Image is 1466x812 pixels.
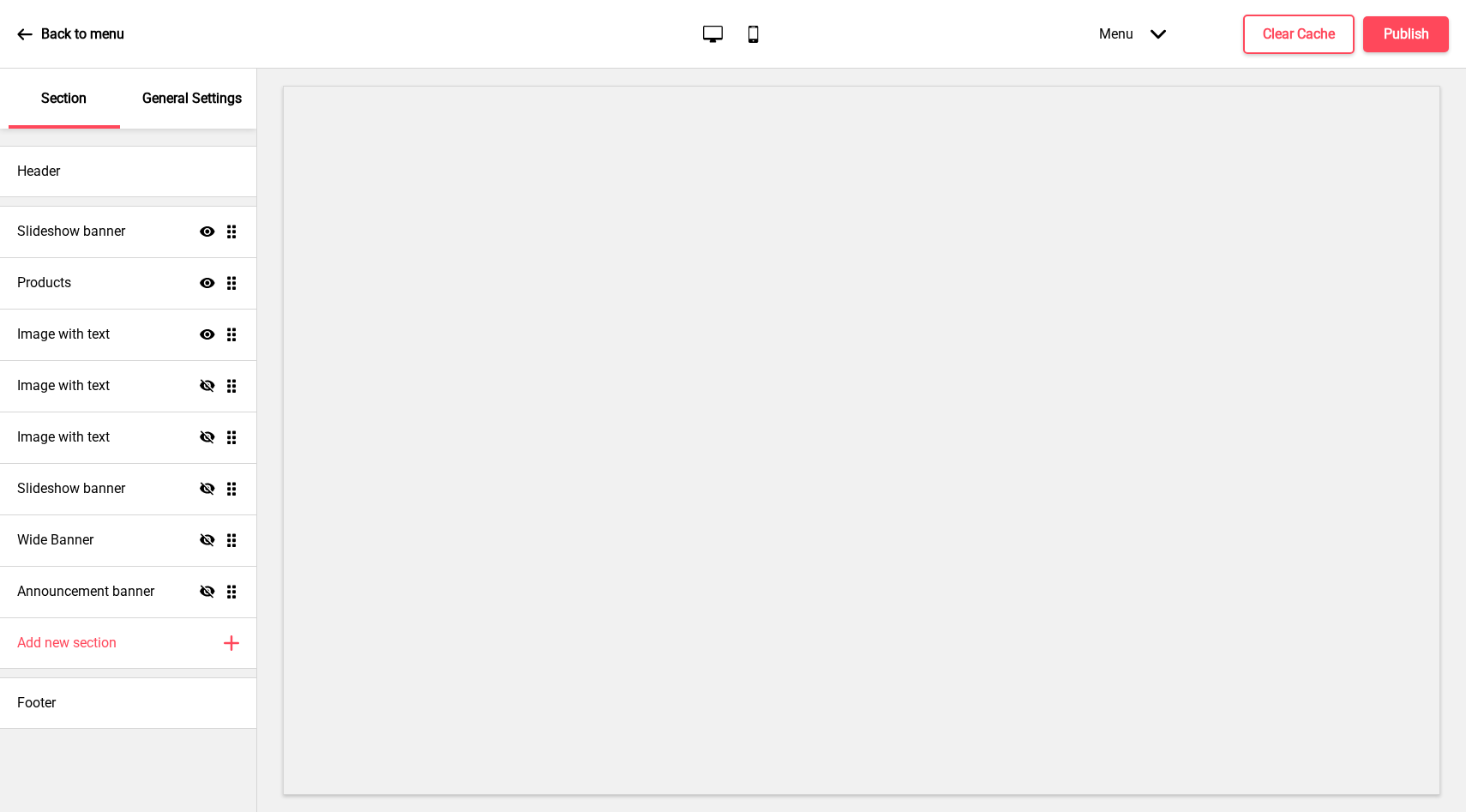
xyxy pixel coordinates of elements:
[41,89,87,108] p: Section
[1082,9,1183,59] div: Menu
[1384,25,1429,44] h4: Publish
[1243,15,1355,54] button: Clear Cache
[41,25,124,44] p: Back to menu
[17,531,93,550] h4: Wide Banner
[17,222,125,241] h4: Slideshow banner
[17,479,125,498] h4: Slideshow banner
[17,694,56,713] h4: Footer
[142,89,242,108] p: General Settings
[17,428,110,447] h4: Image with text
[17,325,110,344] h4: Image with text
[1263,25,1335,44] h4: Clear Cache
[17,162,60,181] h4: Header
[17,11,124,57] a: Back to menu
[17,582,154,601] h4: Announcement banner
[1363,16,1449,52] button: Publish
[17,274,71,292] h4: Products
[17,376,110,395] h4: Image with text
[17,634,117,653] h4: Add new section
